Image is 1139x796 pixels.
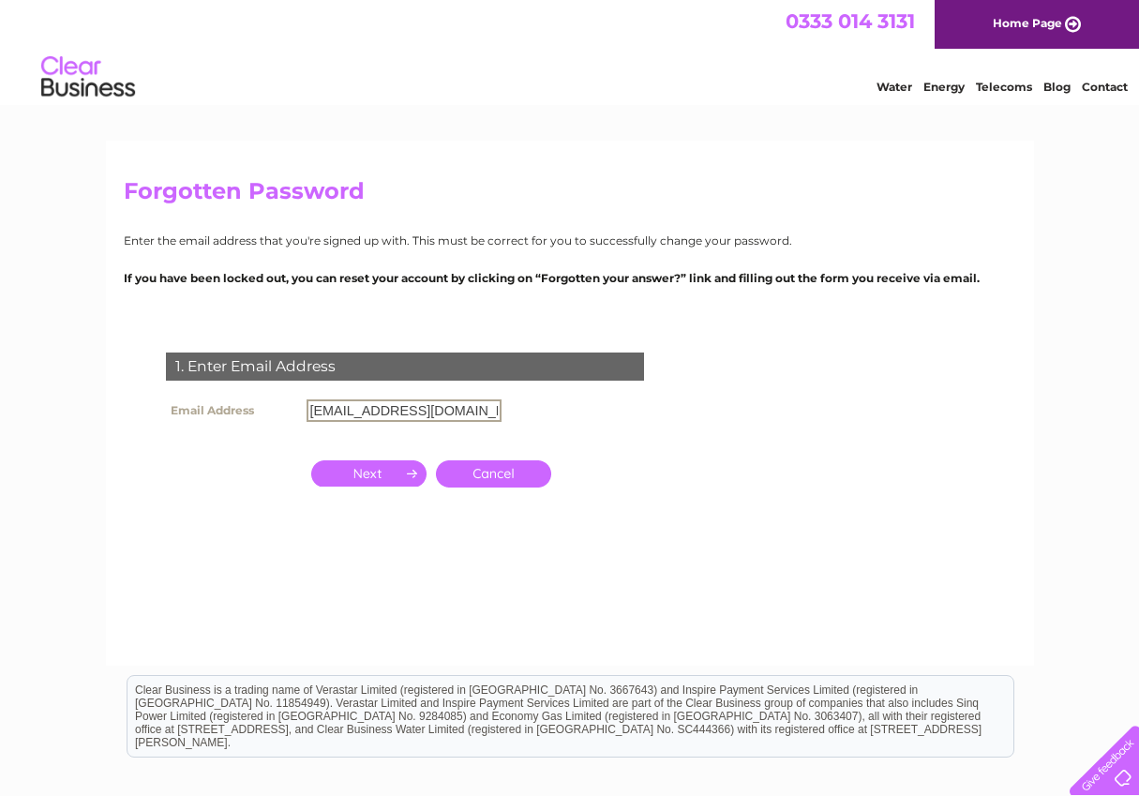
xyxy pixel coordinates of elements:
p: If you have been locked out, you can reset your account by clicking on “Forgotten your answer?” l... [124,269,1016,287]
p: Enter the email address that you're signed up with. This must be correct for you to successfully ... [124,232,1016,249]
a: Contact [1082,80,1128,94]
a: Energy [923,80,965,94]
div: Clear Business is a trading name of Verastar Limited (registered in [GEOGRAPHIC_DATA] No. 3667643... [127,10,1013,91]
th: Email Address [161,395,302,427]
a: Blog [1043,80,1071,94]
a: Telecoms [976,80,1032,94]
a: 0333 014 3131 [786,9,915,33]
a: Cancel [436,460,551,488]
img: logo.png [40,49,136,106]
h2: Forgotten Password [124,178,1016,214]
div: 1. Enter Email Address [166,353,644,381]
a: Water [877,80,912,94]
